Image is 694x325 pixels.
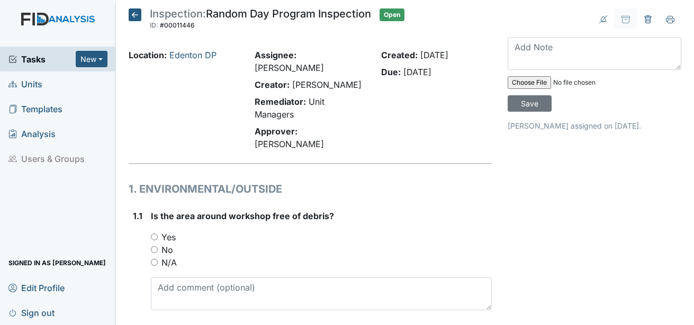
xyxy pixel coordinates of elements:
button: New [76,51,107,67]
input: Save [508,95,552,112]
strong: Creator: [255,79,290,90]
input: N/A [151,259,158,266]
span: Units [8,76,42,92]
span: [PERSON_NAME] [255,139,324,149]
span: Open [380,8,404,21]
span: Edit Profile [8,279,65,296]
div: Random Day Program Inspection [150,8,371,32]
p: [PERSON_NAME] assigned on [DATE]. [508,120,681,131]
label: No [161,243,173,256]
span: [DATE] [403,67,431,77]
span: Sign out [8,304,55,321]
strong: Assignee: [255,50,296,60]
span: Signed in as [PERSON_NAME] [8,255,106,271]
strong: Location: [129,50,167,60]
a: Edenton DP [169,50,217,60]
span: Inspection: [150,7,206,20]
span: Analysis [8,125,56,142]
strong: Approver: [255,126,298,137]
span: #00011446 [160,21,195,29]
label: N/A [161,256,177,269]
strong: Created: [381,50,418,60]
span: ID: [150,21,158,29]
span: Templates [8,101,62,117]
input: Yes [151,233,158,240]
span: [PERSON_NAME] [292,79,362,90]
input: No [151,246,158,253]
strong: Remediator: [255,96,306,107]
h1: 1. ENVIRONMENTAL/OUTSIDE [129,181,492,197]
label: Yes [161,231,176,243]
span: [DATE] [420,50,448,60]
span: [PERSON_NAME] [255,62,324,73]
span: Is the area around workshop free of debris? [151,211,334,221]
label: 1.1 [133,210,142,222]
a: Tasks [8,53,76,66]
strong: Due: [381,67,401,77]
